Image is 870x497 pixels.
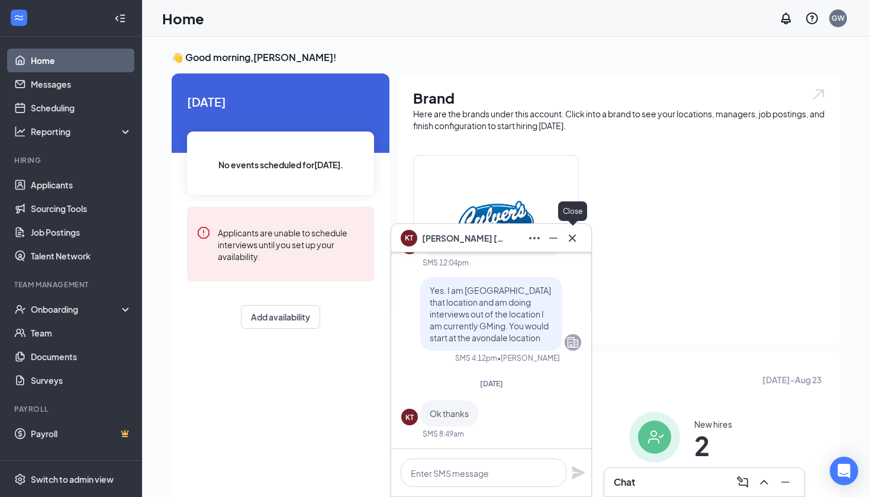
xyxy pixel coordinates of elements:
[31,368,132,392] a: Surveys
[566,335,580,349] svg: Company
[558,201,587,221] div: Close
[14,473,26,485] svg: Settings
[14,280,130,290] div: Team Management
[31,197,132,220] a: Sourcing Tools
[480,379,503,388] span: [DATE]
[762,373,821,386] span: [DATE] - Aug 23
[430,408,469,419] span: Ok thanks
[614,476,635,489] h3: Chat
[629,412,680,463] img: icon
[31,303,122,315] div: Onboarding
[31,96,132,120] a: Scheduling
[241,305,320,329] button: Add availability
[172,51,840,64] h3: 👋 Good morning, [PERSON_NAME] !
[31,220,132,244] a: Job Postings
[733,473,752,492] button: ComposeMessage
[455,353,497,363] div: SMS 4:12pm
[544,229,563,248] button: Minimize
[525,229,544,248] button: Ellipses
[31,422,132,445] a: PayrollCrown
[162,8,204,28] h1: Home
[31,345,132,368] a: Documents
[31,173,132,197] a: Applicants
[14,155,130,165] div: Hiring
[114,12,126,24] svg: Collapse
[430,285,551,343] span: Yes. I am [GEOGRAPHIC_DATA] that location and am doing interviews out of the location I am curren...
[218,226,365,262] div: Applicants are unable to schedule interviews until you set up your availability.
[218,158,343,171] span: No events scheduled for [DATE] .
[31,126,133,137] div: Reporting
[565,231,579,245] svg: Cross
[805,11,819,25] svg: QuestionInfo
[196,226,211,240] svg: Error
[778,475,792,489] svg: Minimize
[527,231,542,245] svg: Ellipses
[405,412,414,422] div: KT
[14,404,130,414] div: Payroll
[458,183,534,259] img: Culver's
[757,475,771,489] svg: ChevronUp
[830,457,858,485] div: Open Intercom Messenger
[422,232,505,245] span: [PERSON_NAME] [PERSON_NAME]
[14,303,26,315] svg: UserCheck
[31,321,132,345] a: Team
[413,88,826,108] h1: Brand
[31,473,114,485] div: Switch to admin view
[755,473,774,492] button: ChevronUp
[779,11,793,25] svg: Notifications
[31,244,132,268] a: Talent Network
[694,435,732,456] span: 2
[546,231,560,245] svg: Minimize
[187,92,374,111] span: [DATE]
[776,473,795,492] button: Minimize
[423,429,464,439] div: SMS 8:49am
[736,475,750,489] svg: ComposeMessage
[13,12,25,24] svg: WorkstreamLogo
[31,49,132,72] a: Home
[571,466,585,480] svg: Plane
[694,418,732,430] div: New hires
[413,108,826,132] div: Here are the brands under this account. Click into a brand to see your locations, managers, job p...
[811,88,826,101] img: open.6027fd2a22e1237b5b06.svg
[31,72,132,96] a: Messages
[832,13,845,23] div: GW
[14,126,26,137] svg: Analysis
[563,229,582,248] button: Cross
[423,258,469,268] div: SMS 12:04pm
[497,353,560,363] span: • [PERSON_NAME]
